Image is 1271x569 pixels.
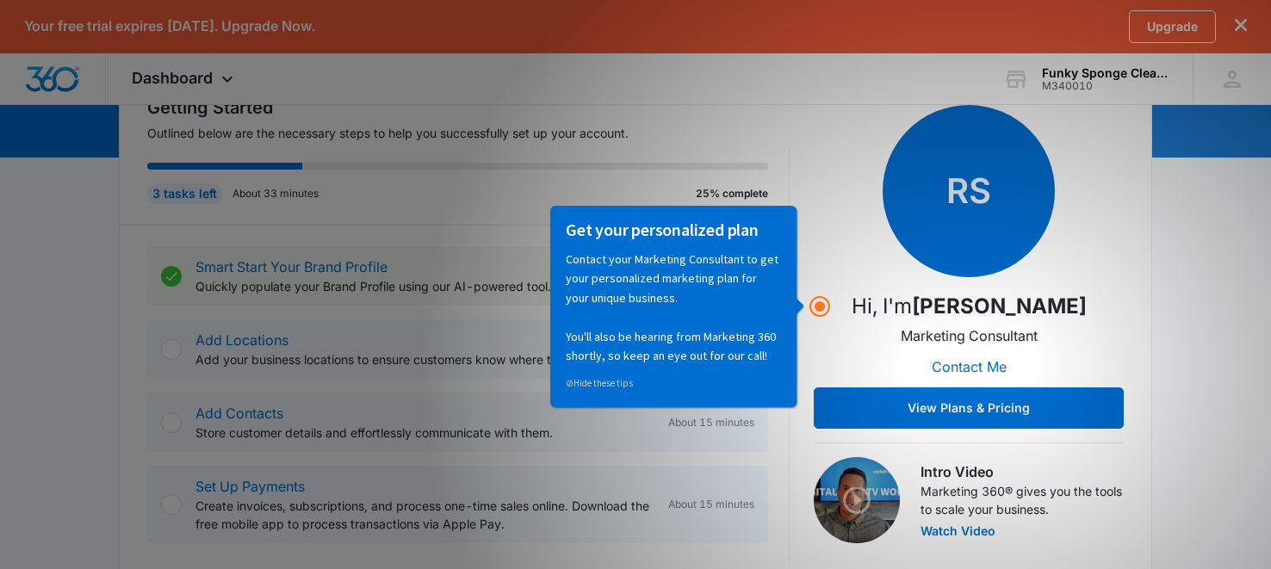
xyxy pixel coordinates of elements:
div: account id [1042,80,1168,92]
a: Smart Start Your Brand Profile [195,258,387,275]
button: View Plans & Pricing [814,387,1124,429]
p: Marketing Consultant [901,325,1038,346]
img: Intro Video [814,457,900,543]
p: Marketing 360® gives you the tools to scale your business. [921,482,1124,518]
span: About 15 minutes [668,415,754,430]
p: 25% complete [696,186,768,201]
span: About 15 minutes [668,497,754,512]
span: RS [883,105,1055,277]
div: 3 tasks left [147,183,222,204]
div: Dashboard [106,53,263,104]
a: Upgrade [1129,10,1216,43]
span: ⊘ [18,171,26,183]
p: Outlined below are the necessary steps to help you successfully set up your account. [147,124,790,142]
button: Watch Video [921,525,995,537]
h2: Getting Started [147,95,790,121]
p: About 33 minutes [232,186,319,201]
a: Hide these tips [18,171,85,183]
a: Set Up Payments [195,478,305,495]
p: Contact your Marketing Consultant to get your personalized marketing plan for your unique busines... [18,44,233,159]
p: Your free trial expires [DATE]. Upgrade Now. [24,18,315,34]
h3: Get your personalized plan [18,13,233,35]
h3: Intro Video [921,461,1124,482]
a: Add Contacts [195,405,283,422]
button: Contact Me [914,346,1024,387]
a: Add Locations [195,331,288,349]
p: Create invoices, subscriptions, and process one-time sales online. Download the free mobile app t... [195,497,654,533]
p: Quickly populate your Brand Profile using our AI-powered tool. [195,277,667,295]
span: Dashboard [132,69,213,87]
p: Hi, I'm [852,291,1087,322]
strong: [PERSON_NAME] [912,294,1087,319]
div: account name [1042,66,1168,80]
p: Add your business locations to ensure customers know where to find you. [195,350,661,368]
p: Store customer details and effortlessly communicate with them. [195,424,654,442]
button: dismiss this dialog [1235,18,1247,34]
